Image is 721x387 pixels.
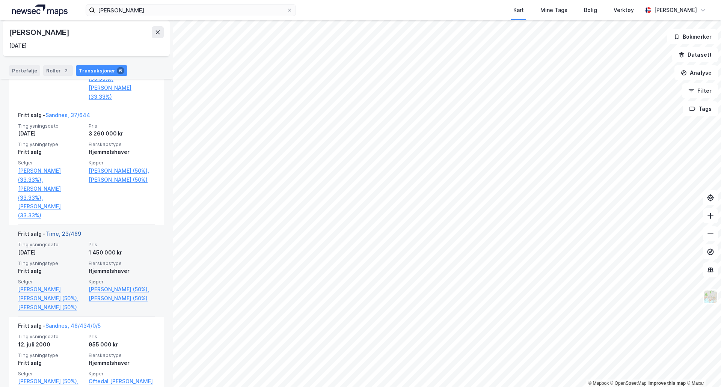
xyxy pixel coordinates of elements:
span: Tinglysningsdato [18,333,84,340]
button: Filter [682,83,718,98]
a: [PERSON_NAME] (50%) [89,175,155,184]
span: Pris [89,241,155,248]
iframe: Chat Widget [683,351,721,387]
span: Selger [18,370,84,377]
div: Kontrollprogram for chat [683,351,721,387]
span: Pris [89,333,155,340]
div: 6 [117,67,124,74]
span: Tinglysningsdato [18,123,84,129]
div: 1 450 000 kr [89,248,155,257]
span: Kjøper [89,279,155,285]
span: Pris [89,123,155,129]
div: [PERSON_NAME] [654,6,697,15]
span: Selger [18,279,84,285]
a: [PERSON_NAME] (33.33%) [18,202,84,220]
span: Eierskapstype [89,141,155,148]
div: Hjemmelshaver [89,267,155,276]
a: [PERSON_NAME] (50%) [18,303,84,312]
span: Selger [18,160,84,166]
a: [PERSON_NAME] (33.33%), [18,166,84,184]
button: Datasett [672,47,718,62]
a: [PERSON_NAME] (50%), [18,377,84,386]
a: [PERSON_NAME] (50%), [89,166,155,175]
div: Fritt salg - [18,321,101,333]
div: Fritt salg - [18,229,81,241]
div: 2 [62,67,70,74]
span: Tinglysningstype [18,260,84,267]
a: Mapbox [588,381,609,386]
div: Bolig [584,6,597,15]
a: [PERSON_NAME] (33.33%), [18,184,84,202]
div: Mine Tags [540,6,567,15]
div: Fritt salg [18,358,84,367]
span: Kjøper [89,160,155,166]
a: [PERSON_NAME] (33.33%) [89,83,155,101]
a: OpenStreetMap [610,381,647,386]
div: Fritt salg - [18,111,90,123]
span: Eierskapstype [89,352,155,358]
img: Z [703,290,718,304]
a: Sandnes, 37/644 [45,112,90,118]
div: [DATE] [18,129,84,138]
img: logo.a4113a55bc3d86da70a041830d287a7e.svg [12,5,68,16]
a: Sandnes, 46/434/0/5 [45,322,101,329]
div: Transaksjoner [76,65,127,76]
span: Eierskapstype [89,260,155,267]
div: Hjemmelshaver [89,358,155,367]
a: [PERSON_NAME] (50%) [89,294,155,303]
span: Tinglysningsdato [18,241,84,248]
a: [PERSON_NAME] (50%), [89,285,155,294]
div: Portefølje [9,65,40,76]
div: Fritt salg [18,148,84,157]
span: Tinglysningstype [18,141,84,148]
div: Roller [43,65,73,76]
button: Tags [683,101,718,116]
div: Fritt salg [18,267,84,276]
a: Improve this map [649,381,686,386]
a: [PERSON_NAME] [PERSON_NAME] (50%), [18,285,84,303]
span: Kjøper [89,370,155,377]
input: Søk på adresse, matrikkel, gårdeiere, leietakere eller personer [95,5,287,16]
div: [DATE] [18,248,84,257]
div: [DATE] [9,41,27,50]
span: Tinglysningstype [18,352,84,358]
div: 3 260 000 kr [89,129,155,138]
button: Analyse [674,65,718,80]
a: Time, 23/469 [45,230,81,237]
div: 955 000 kr [89,340,155,349]
div: Kart [513,6,524,15]
div: 12. juli 2000 [18,340,84,349]
div: Verktøy [614,6,634,15]
button: Bokmerker [667,29,718,44]
div: [PERSON_NAME] [9,26,71,38]
div: Hjemmelshaver [89,148,155,157]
